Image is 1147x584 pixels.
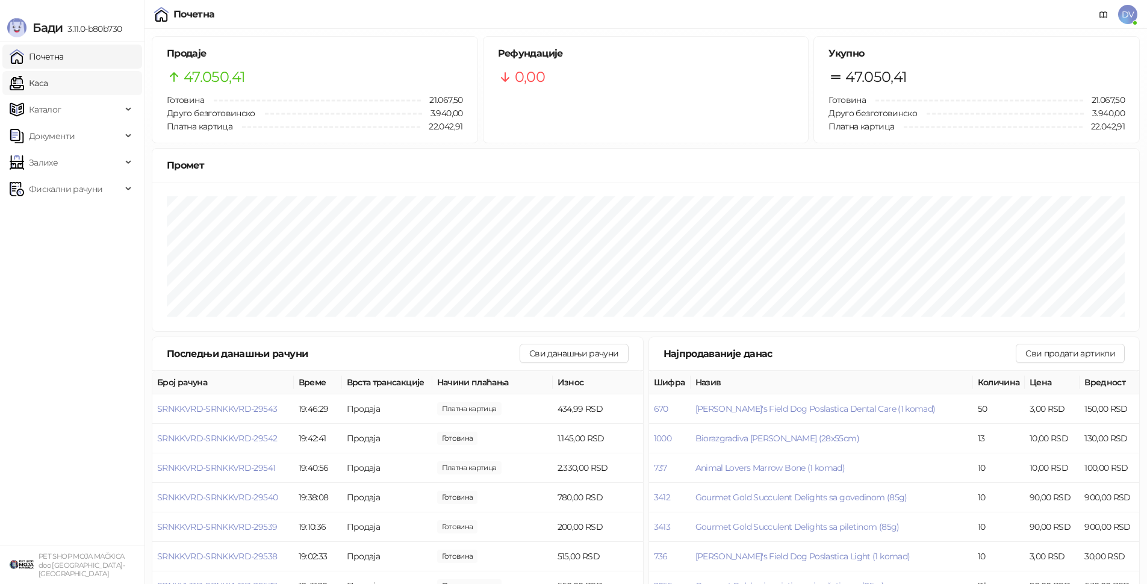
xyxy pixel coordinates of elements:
[654,403,668,414] button: 670
[29,151,58,175] span: Залихе
[294,512,342,542] td: 19:10:36
[828,95,866,105] span: Готовина
[10,45,64,69] a: Почетна
[1083,120,1125,133] span: 22.042,91
[33,20,63,35] span: Бади
[1080,483,1139,512] td: 900,00 RSD
[828,108,917,119] span: Друго безготовинско
[1084,107,1125,120] span: 3.940,00
[342,483,432,512] td: Продаја
[1025,424,1080,453] td: 10,00 RSD
[828,46,1125,61] h5: Укупно
[342,453,432,483] td: Продаја
[1080,371,1139,394] th: Вредност
[695,403,936,414] button: [PERSON_NAME]'s Field Dog Poslastica Dental Care (1 komad)
[421,93,462,107] span: 21.067,50
[1025,453,1080,483] td: 10,00 RSD
[654,433,671,444] button: 1000
[1080,453,1139,483] td: 100,00 RSD
[39,552,125,578] small: PET SHOP MOJA MAČKICA doo [GEOGRAPHIC_DATA]-[GEOGRAPHIC_DATA]
[695,521,900,532] button: Gourmet Gold Succulent Delights sa piletinom (85g)
[29,177,102,201] span: Фискални рачуни
[654,551,668,562] button: 736
[1025,394,1080,424] td: 3,00 RSD
[10,71,48,95] a: Каса
[1118,5,1137,24] span: DV
[654,521,670,532] button: 3413
[157,492,278,503] button: SRNKKVRD-SRNKKVRD-29540
[973,453,1025,483] td: 10
[1025,542,1080,571] td: 3,00 RSD
[973,542,1025,571] td: 10
[828,121,894,132] span: Платна картица
[7,18,26,37] img: Logo
[157,521,277,532] button: SRNKKVRD-SRNKKVRD-29539
[1016,344,1125,363] button: Сви продати артикли
[649,371,691,394] th: Шифра
[498,46,794,61] h5: Рефундације
[1080,424,1139,453] td: 130,00 RSD
[654,492,670,503] button: 3412
[973,512,1025,542] td: 10
[1094,5,1113,24] a: Документација
[437,520,478,533] span: 500,00
[294,424,342,453] td: 19:42:41
[167,108,255,119] span: Друго безготовинско
[294,371,342,394] th: Време
[515,66,545,89] span: 0,00
[63,23,122,34] span: 3.11.0-b80b730
[553,371,643,394] th: Износ
[157,433,277,444] button: SRNKKVRD-SRNKKVRD-29542
[29,124,75,148] span: Документи
[342,424,432,453] td: Продаја
[1080,394,1139,424] td: 150,00 RSD
[432,371,553,394] th: Начини плаћања
[437,402,502,415] span: 434,99
[695,492,907,503] button: Gourmet Gold Succulent Delights sa govedinom (85g)
[1080,542,1139,571] td: 30,00 RSD
[167,346,520,361] div: Последњи данашњи рачуни
[520,344,628,363] button: Сви данашњи рачуни
[167,95,204,105] span: Готовина
[422,107,463,120] span: 3.940,00
[1080,512,1139,542] td: 900,00 RSD
[342,371,432,394] th: Врста трансакције
[1083,93,1125,107] span: 21.067,50
[152,371,294,394] th: Број рачуна
[157,403,277,414] button: SRNKKVRD-SRNKKVRD-29543
[294,453,342,483] td: 19:40:56
[1025,483,1080,512] td: 90,00 RSD
[654,462,667,473] button: 737
[691,371,973,394] th: Назив
[29,98,61,122] span: Каталог
[553,453,643,483] td: 2.330,00 RSD
[845,66,907,89] span: 47.050,41
[553,394,643,424] td: 434,99 RSD
[167,158,1125,173] div: Промет
[553,483,643,512] td: 780,00 RSD
[167,121,232,132] span: Платна картица
[973,424,1025,453] td: 13
[973,394,1025,424] td: 50
[973,483,1025,512] td: 10
[437,491,478,504] span: 1.000,00
[695,462,845,473] button: Animal Lovers Marrow Bone (1 komad)
[10,553,34,577] img: 64x64-companyLogo-9f44b8df-f022-41eb-b7d6-300ad218de09.png
[157,462,275,473] button: SRNKKVRD-SRNKKVRD-29541
[157,551,277,562] button: SRNKKVRD-SRNKKVRD-29538
[437,461,502,474] span: 2.330,00
[695,433,859,444] button: Biorazgradiva [PERSON_NAME] (28x55cm)
[1025,512,1080,542] td: 90,00 RSD
[437,550,478,563] span: 1.020,00
[553,542,643,571] td: 515,00 RSD
[695,551,910,562] button: [PERSON_NAME]'s Field Dog Poslastica Light (1 komad)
